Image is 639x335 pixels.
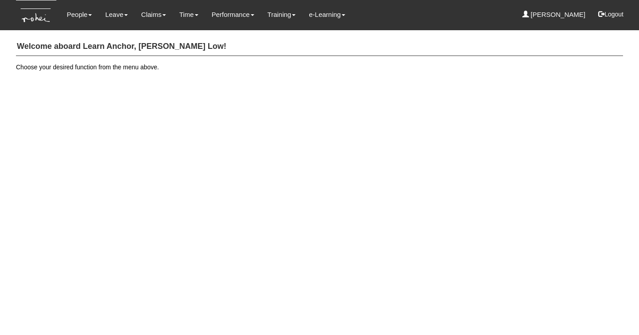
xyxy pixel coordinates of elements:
[522,4,586,25] a: [PERSON_NAME]
[592,4,630,25] button: Logout
[309,4,345,25] a: e-Learning
[16,0,56,30] img: KTs7HI1dOZG7tu7pUkOpGGQAiEQAiEQAj0IhBB1wtXDg6BEAiBEAiBEAiB4RGIoBtemSRFIRACIRACIRACIdCLQARdL1w5OAR...
[212,4,254,25] a: Performance
[16,63,623,72] p: Choose your desired function from the menu above.
[67,4,92,25] a: People
[16,38,623,56] h4: Welcome aboard Learn Anchor, [PERSON_NAME] Low!
[268,4,296,25] a: Training
[141,4,166,25] a: Claims
[105,4,128,25] a: Leave
[179,4,198,25] a: Time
